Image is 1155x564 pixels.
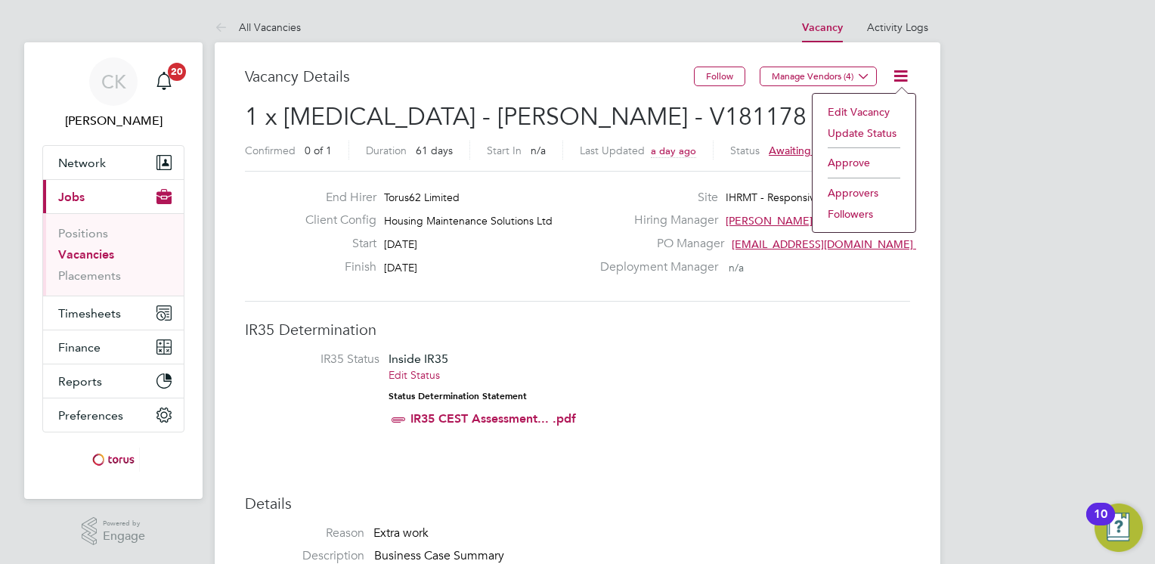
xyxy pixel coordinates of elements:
button: Timesheets [43,296,184,330]
span: 1 x [MEDICAL_DATA] - [PERSON_NAME] - V181178 [245,102,807,132]
h3: IR35 Determination [245,320,910,339]
li: Approvers [820,182,908,203]
button: Follow [694,67,745,86]
label: Reason [245,525,364,541]
span: IHRMT - Responsive maintenance - IHC [726,191,913,204]
label: PO Manager [591,236,724,252]
span: 61 days [416,144,453,157]
a: Vacancies [58,247,114,262]
span: Timesheets [58,306,121,321]
li: Edit Vacancy [820,101,908,122]
span: Network [58,156,106,170]
span: Powered by [103,517,145,530]
label: Finish [293,259,376,275]
span: Inside IR35 [389,352,448,366]
span: [PERSON_NAME] [726,214,813,228]
button: Open Resource Center, 10 new notifications [1095,504,1143,552]
label: Site [591,190,718,206]
label: Start In [487,144,522,157]
a: Positions [58,226,108,240]
span: Extra work [373,525,429,541]
h3: Vacancy Details [245,67,694,86]
div: Jobs [43,213,184,296]
li: Update Status [820,122,908,144]
button: Jobs [43,180,184,213]
nav: Main navigation [24,42,203,499]
span: CK [101,72,126,91]
span: Jobs [58,190,85,204]
span: Engage [103,530,145,543]
a: Placements [58,268,121,283]
label: Status [730,144,760,157]
span: [EMAIL_ADDRESS][DOMAIN_NAME] working@toru… [732,237,993,251]
span: Awaiting approval - 2/3 [769,144,883,157]
a: IR35 CEST Assessment... .pdf [410,411,576,426]
a: Powered byEngage [82,517,146,546]
strong: Status Determination Statement [389,391,527,401]
a: CK[PERSON_NAME] [42,57,184,130]
a: Go to home page [42,448,184,472]
label: End Hirer [293,190,376,206]
a: 20 [149,57,179,106]
label: Confirmed [245,144,296,157]
a: All Vacancies [215,20,301,34]
span: [DATE] [384,237,417,251]
button: Finance [43,330,184,364]
span: 0 of 1 [305,144,332,157]
label: Client Config [293,212,376,228]
button: Manage Vendors (4) [760,67,877,86]
span: Callum Kelly [42,112,184,130]
label: Deployment Manager [591,259,718,275]
img: torus-logo-retina.png [87,448,140,472]
li: Followers [820,203,908,225]
a: Vacancy [802,21,843,34]
div: 10 [1094,514,1107,534]
span: Torus62 Limited [384,191,460,204]
span: 20 [168,63,186,81]
h3: Details [245,494,910,513]
li: Approve [820,152,908,173]
label: Duration [366,144,407,157]
span: n/a [729,261,744,274]
span: n/a [531,144,546,157]
label: Last Updated [580,144,645,157]
span: [DATE] [384,261,417,274]
span: Preferences [58,408,123,423]
label: Hiring Manager [591,212,718,228]
span: Finance [58,340,101,355]
button: Network [43,146,184,179]
button: Preferences [43,398,184,432]
button: Reports [43,364,184,398]
span: Housing Maintenance Solutions Ltd [384,214,553,228]
a: Activity Logs [867,20,928,34]
label: Start [293,236,376,252]
span: a day ago [651,144,696,157]
label: IR35 Status [260,352,379,367]
span: Reports [58,374,102,389]
label: Description [245,548,364,564]
a: Edit Status [389,368,440,382]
